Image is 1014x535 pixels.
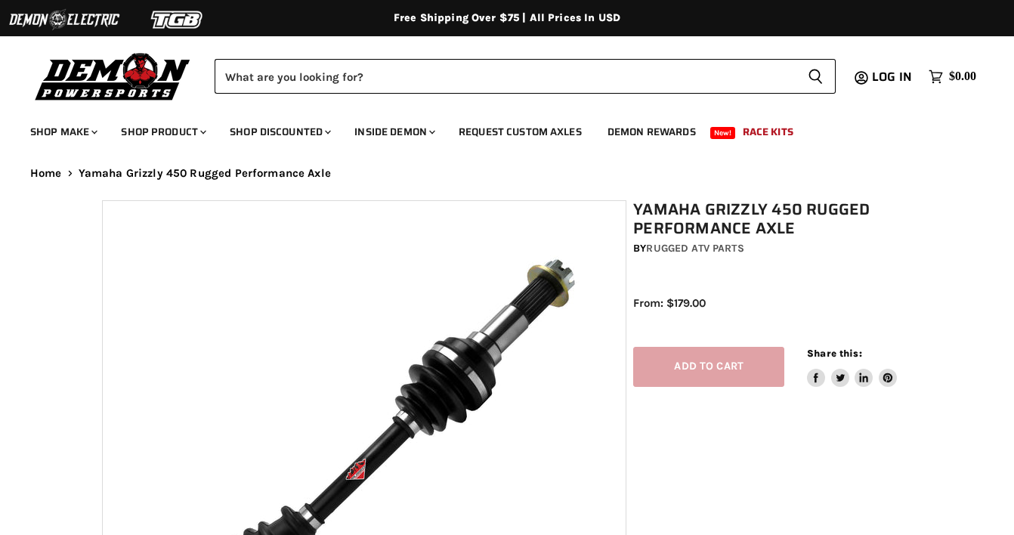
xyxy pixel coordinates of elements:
[447,116,593,147] a: Request Custom Axles
[865,70,921,84] a: Log in
[872,67,912,86] span: Log in
[796,59,836,94] button: Search
[30,49,196,103] img: Demon Powersports
[710,127,736,139] span: New!
[596,116,707,147] a: Demon Rewards
[807,347,897,387] aside: Share this:
[30,167,62,180] a: Home
[633,296,706,310] span: From: $179.00
[343,116,444,147] a: Inside Demon
[633,240,920,257] div: by
[19,116,107,147] a: Shop Make
[218,116,340,147] a: Shop Discounted
[949,70,976,84] span: $0.00
[646,242,743,255] a: Rugged ATV Parts
[633,200,920,238] h1: Yamaha Grizzly 450 Rugged Performance Axle
[8,5,121,34] img: Demon Electric Logo 2
[807,348,861,359] span: Share this:
[215,59,836,94] form: Product
[19,110,972,147] ul: Main menu
[731,116,805,147] a: Race Kits
[921,66,984,88] a: $0.00
[121,5,234,34] img: TGB Logo 2
[110,116,215,147] a: Shop Product
[215,59,796,94] input: Search
[79,167,331,180] span: Yamaha Grizzly 450 Rugged Performance Axle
